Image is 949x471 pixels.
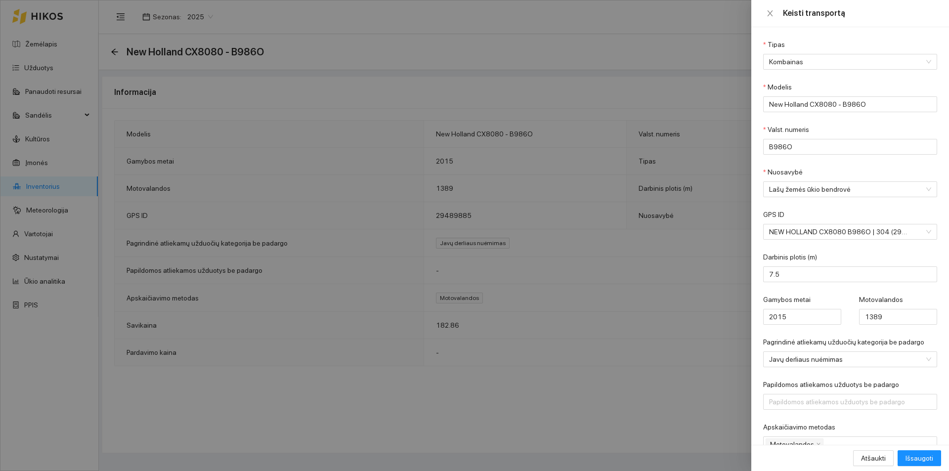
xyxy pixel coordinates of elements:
[769,224,917,239] span: NEW HOLLAND CX8080 B986O | 304 (29489885)
[898,450,941,466] button: Išsaugoti
[763,96,937,112] input: Modelis
[861,453,886,464] span: Atšaukti
[859,295,903,305] label: Motovalandos
[763,210,784,220] label: GPS ID
[853,450,894,466] button: Atšaukti
[763,40,785,50] label: Tipas
[763,380,899,390] label: Papildomos atliekamos užduotys be padargo
[769,54,917,69] span: Kombainas
[766,438,823,450] span: Motovalandos
[763,252,817,262] label: Darbinis plotis (m)
[770,439,814,450] span: Motovalandos
[769,182,917,197] span: Lašų žemės ūkio bendrovė
[763,125,809,135] label: Valst. numeris
[763,266,937,282] input: Darbinis plotis (m)
[816,442,821,448] span: close
[763,337,924,347] label: Pagrindinė atliekamų užduočių kategorija be padargo
[763,309,841,325] input: Gamybos metai
[906,453,933,464] span: Išsaugoti
[859,309,937,325] input: Motovalandos
[763,9,777,18] button: Close
[763,422,835,432] label: Apskaičiavimo metodas
[763,295,811,305] label: Gamybos metai
[763,167,803,177] label: Nuosavybė
[763,139,937,155] input: Valst. numeris
[783,8,937,19] div: Keisti transportą
[763,82,792,92] label: Modelis
[769,352,917,367] span: Javų derliaus nuėmimas
[766,9,774,17] span: close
